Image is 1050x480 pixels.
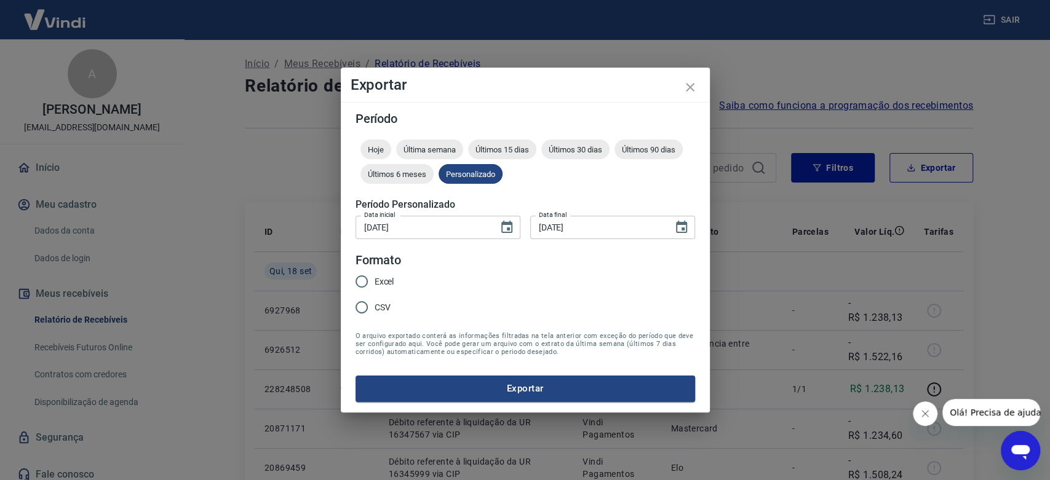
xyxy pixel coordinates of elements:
[439,170,503,179] span: Personalizado
[530,216,664,238] input: DD/MM/YYYY
[396,145,463,154] span: Última semana
[614,140,683,159] div: Últimos 90 dias
[360,170,434,179] span: Últimos 6 meses
[360,140,391,159] div: Hoje
[375,301,391,314] span: CSV
[468,145,536,154] span: Últimos 15 dias
[356,112,695,125] h5: Período
[539,210,567,219] label: Data final
[351,77,700,92] h4: Exportar
[913,401,937,426] iframe: Fechar mensagem
[495,215,519,240] button: Choose date, selected date is 17 de set de 2025
[1001,431,1040,470] iframe: Botão para abrir a janela de mensagens
[669,215,694,240] button: Choose date, selected date is 18 de set de 2025
[356,199,695,211] h5: Período Personalizado
[356,216,490,238] input: DD/MM/YYYY
[439,164,503,184] div: Personalizado
[396,140,463,159] div: Última semana
[7,9,103,18] span: Olá! Precisa de ajuda?
[375,275,394,288] span: Excel
[356,332,695,356] span: O arquivo exportado conterá as informações filtradas na tela anterior com exceção do período que ...
[541,140,610,159] div: Últimos 30 dias
[356,376,695,401] button: Exportar
[360,145,391,154] span: Hoje
[675,73,705,102] button: close
[614,145,683,154] span: Últimos 90 dias
[541,145,610,154] span: Últimos 30 dias
[360,164,434,184] div: Últimos 6 meses
[468,140,536,159] div: Últimos 15 dias
[364,210,396,219] label: Data inicial
[356,251,402,269] legend: Formato
[942,399,1040,426] iframe: Mensagem da empresa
